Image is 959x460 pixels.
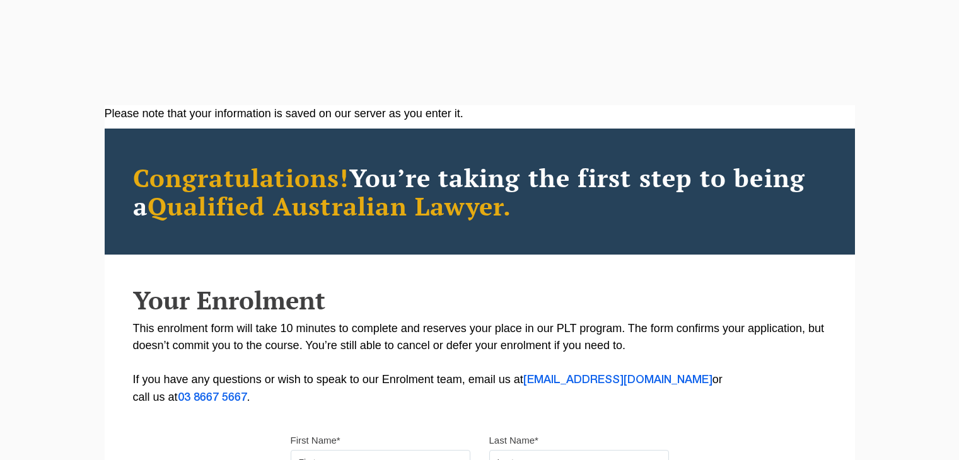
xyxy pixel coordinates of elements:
[133,286,827,314] h2: Your Enrolment
[178,393,247,403] a: 03 8667 5667
[489,434,538,447] label: Last Name*
[105,105,855,122] div: Please note that your information is saved on our server as you enter it.
[133,161,349,194] span: Congratulations!
[133,320,827,406] p: This enrolment form will take 10 minutes to complete and reserves your place in our PLT program. ...
[523,375,712,385] a: [EMAIL_ADDRESS][DOMAIN_NAME]
[291,434,340,447] label: First Name*
[133,163,827,220] h2: You’re taking the first step to being a
[148,189,512,222] span: Qualified Australian Lawyer.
